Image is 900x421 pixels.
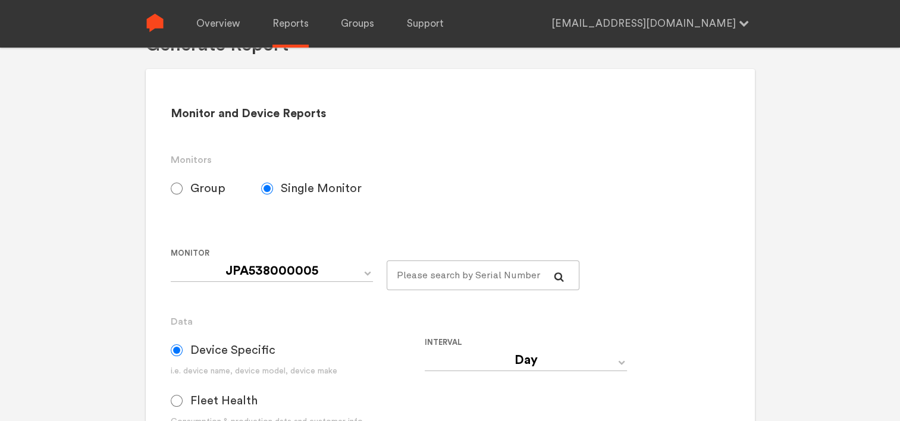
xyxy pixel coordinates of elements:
label: Interval [425,335,669,350]
input: Group [171,183,183,194]
input: Single Monitor [261,183,273,194]
label: For large monitor counts [387,246,570,260]
h2: Monitor and Device Reports [171,106,729,121]
input: Please search by Serial Number [387,260,580,290]
span: Group [190,181,225,196]
img: Sense Logo [146,14,164,32]
span: Device Specific [190,343,275,357]
span: Fleet Health [190,394,258,408]
input: Device Specific [171,344,183,356]
h3: Data [171,315,729,329]
span: Single Monitor [281,181,362,196]
h3: Monitors [171,153,729,167]
label: Monitor [171,246,377,260]
div: i.e. device name, device model, device make [171,365,425,378]
input: Fleet Health [171,395,183,407]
